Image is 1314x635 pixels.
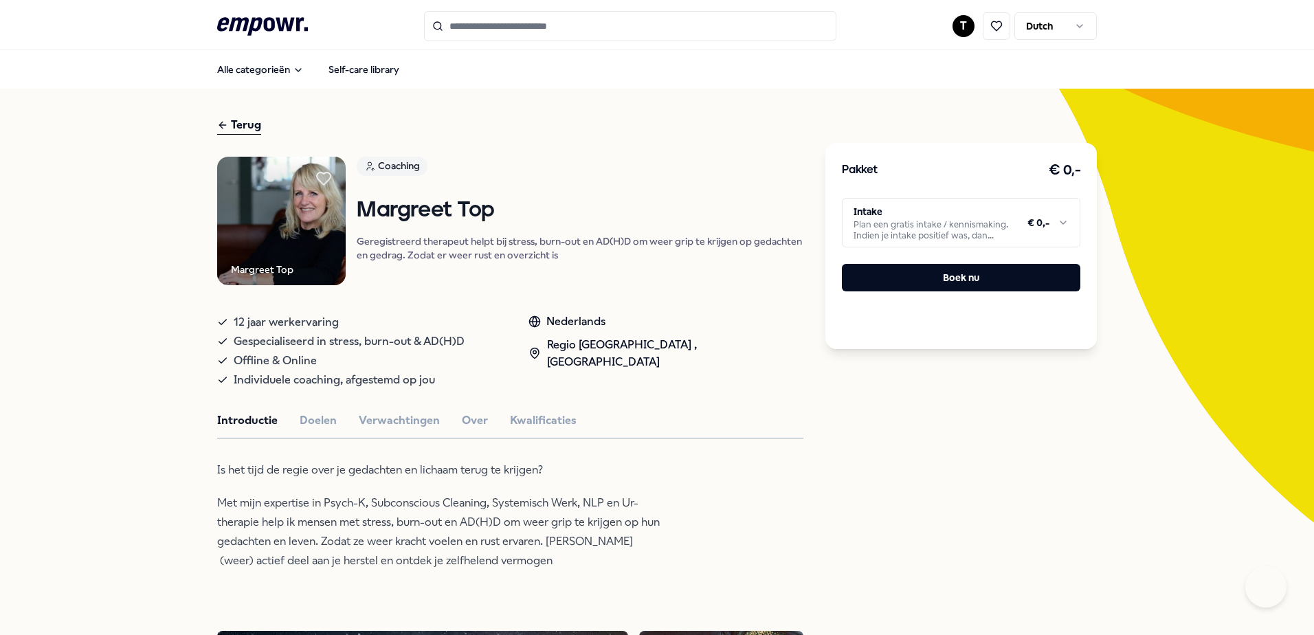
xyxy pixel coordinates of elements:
[357,157,427,176] div: Coaching
[357,234,803,262] p: Geregistreerd therapeut helpt bij stress, burn-out en AD(H)D om weer grip te krijgen op gedachten...
[510,412,577,430] button: Kwalificaties
[231,262,293,277] div: Margreet Top
[462,412,488,430] button: Over
[234,351,317,370] span: Offline & Online
[842,161,878,179] h3: Pakket
[359,412,440,430] button: Verwachtingen
[234,370,435,390] span: Individuele coaching, afgestemd op jou
[424,11,836,41] input: Search for products, categories or subcategories
[1245,566,1287,608] iframe: Help Scout Beacon - Open
[300,412,337,430] button: Doelen
[217,116,261,135] div: Terug
[234,332,465,351] span: Gespecialiseerd in stress, burn-out & AD(H)D
[217,460,664,480] p: Is het tijd de regie over je gedachten en lichaam terug te krijgen?
[528,313,804,331] div: Nederlands
[357,199,803,223] h1: Margreet Top
[357,157,803,181] a: Coaching
[953,15,975,37] button: T
[206,56,410,83] nav: Main
[234,313,339,332] span: 12 jaar werkervaring
[217,493,664,570] p: Met mijn expertise in Psych-K, Subconscious Cleaning, Systemisch Werk, NLP en Ur-therapie help ik...
[217,157,346,285] img: Product Image
[1049,159,1081,181] h3: € 0,-
[842,264,1080,291] button: Boek nu
[318,56,410,83] a: Self-care library
[528,336,804,371] div: Regio [GEOGRAPHIC_DATA] , [GEOGRAPHIC_DATA]
[217,412,278,430] button: Introductie
[206,56,315,83] button: Alle categorieën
